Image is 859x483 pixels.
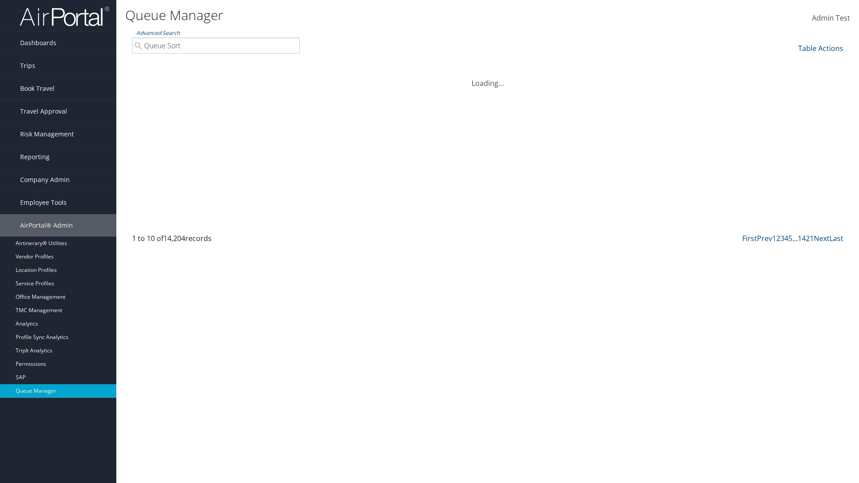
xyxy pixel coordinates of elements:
div: Loading... [125,67,850,89]
span: Dashboards [20,32,56,54]
span: Trips [20,55,35,77]
a: Advanced Search [136,29,180,37]
a: Prev [757,233,772,243]
div: 1 to 10 of records [132,233,300,248]
span: Employee Tools [20,191,67,214]
span: Company Admin [20,169,70,191]
a: 3 [780,233,784,243]
a: Admin Test [812,4,850,32]
a: Table Actions [798,43,843,53]
span: Admin Test [812,13,850,23]
a: Last [829,233,843,243]
span: 14,204 [163,233,185,243]
h1: Queue Manager [125,6,608,25]
span: AirPortal® Admin [20,214,73,237]
a: 5 [788,233,792,243]
a: 4 [784,233,788,243]
a: Next [814,233,829,243]
input: Advanced Search [132,38,300,54]
span: Risk Management [20,123,74,145]
span: Book Travel [20,77,55,100]
a: 1421 [798,233,814,243]
span: … [792,233,798,243]
img: airportal-logo.png [20,6,109,27]
a: 1 [772,233,776,243]
span: Travel Approval [20,100,67,123]
a: 2 [776,233,780,243]
a: First [742,233,757,243]
span: Reporting [20,146,50,168]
